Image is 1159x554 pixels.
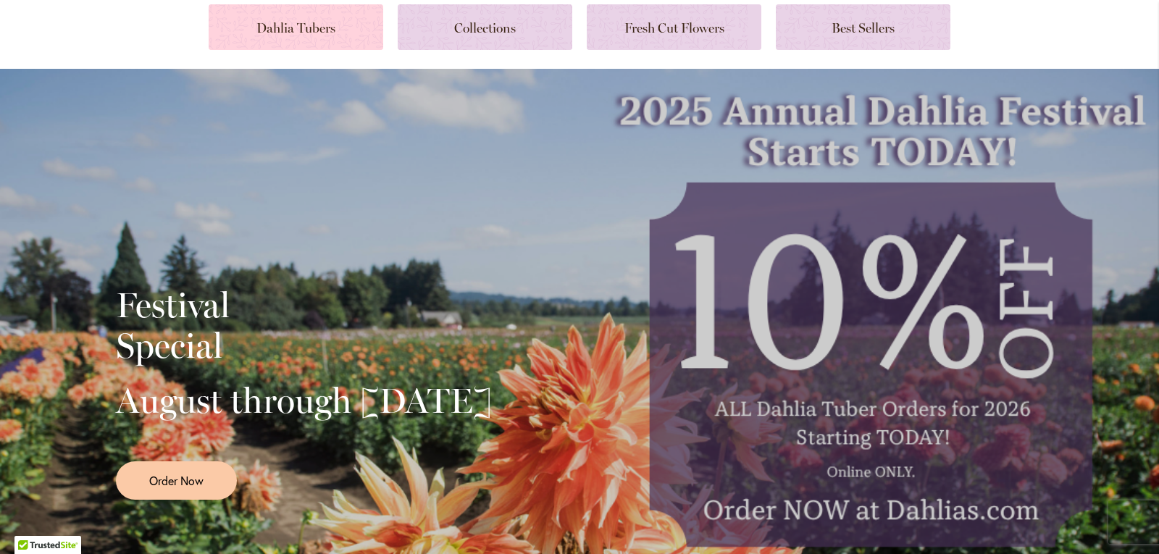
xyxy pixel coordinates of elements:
[149,472,204,489] span: Order Now
[116,285,492,366] h2: Festival Special
[116,461,237,500] a: Order Now
[116,380,492,421] h2: August through [DATE]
